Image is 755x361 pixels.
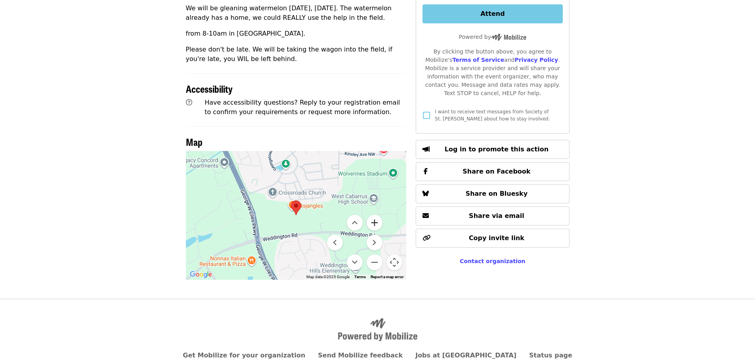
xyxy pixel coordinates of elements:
span: Log in to promote this action [445,145,549,153]
span: I want to receive text messages from Society of St. [PERSON_NAME] about how to stay involved. [435,109,550,122]
span: Share on Facebook [463,168,530,175]
a: Get Mobilize for your organization [183,351,305,359]
nav: Primary footer navigation [186,351,570,360]
button: Copy invite link [416,229,569,248]
a: Privacy Policy [514,57,558,63]
span: Accessibility [186,82,233,96]
button: Move right [367,235,382,250]
button: Log in to promote this action [416,140,569,159]
span: Map data ©2025 Google [306,275,350,279]
span: Share via email [469,212,524,220]
a: Terms of Service [452,57,504,63]
img: Google [188,269,214,280]
button: Share on Facebook [416,162,569,181]
i: question-circle icon [186,99,192,106]
a: Terms (opens in new tab) [354,275,366,279]
p: We will be gleaning watermelon [DATE], [DATE]. The watermelon already has a home, we could REALLY... [186,4,407,23]
span: Have accessibility questions? Reply to your registration email to confirm your requirements or re... [205,99,400,116]
button: Move down [347,254,363,270]
button: Share on Bluesky [416,184,569,203]
a: Jobs at [GEOGRAPHIC_DATA] [415,351,516,359]
span: Copy invite link [469,234,524,242]
span: Share on Bluesky [466,190,528,197]
a: Report a map error [371,275,404,279]
span: Map [186,135,203,149]
a: Contact organization [460,258,525,264]
button: Move up [347,215,363,231]
button: Zoom out [367,254,382,270]
a: Status page [529,351,572,359]
div: By clicking the button above, you agree to Mobilize's and . Mobilize is a service provider and wi... [422,48,562,97]
p: from 8-10am in [GEOGRAPHIC_DATA]. [186,29,407,38]
button: Zoom in [367,215,382,231]
a: Send Mobilize feedback [318,351,403,359]
img: Powered by Mobilize [338,318,417,341]
button: Attend [422,4,562,23]
p: Please don't be late. We will be taking the wagon into the field, if you're late, you WIL be left... [186,45,407,64]
span: Powered by [459,34,526,40]
button: Share via email [416,206,569,225]
button: Move left [327,235,343,250]
img: Powered by Mobilize [491,34,526,41]
a: Open this area in Google Maps (opens a new window) [188,269,214,280]
button: Map camera controls [386,254,402,270]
